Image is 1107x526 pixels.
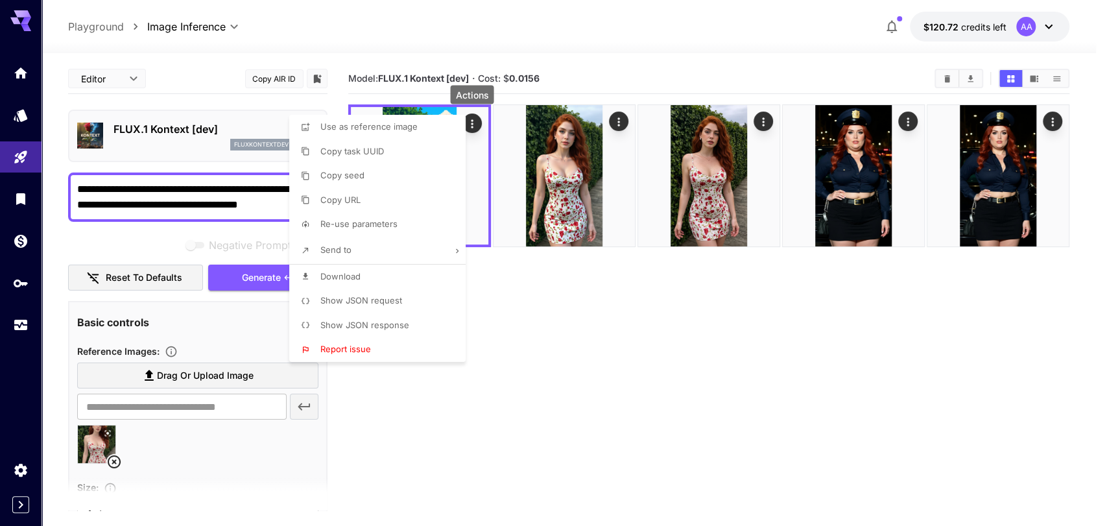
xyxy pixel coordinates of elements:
span: Show JSON response [320,320,409,330]
span: Use as reference image [320,121,418,132]
span: Report issue [320,344,371,354]
span: Download [320,271,361,281]
div: Actions [450,86,494,104]
span: Send to [320,245,351,255]
span: Copy seed [320,170,364,180]
span: Copy task UUID [320,146,384,156]
span: Show JSON request [320,295,402,305]
span: Re-use parameters [320,219,398,229]
span: Copy URL [320,195,361,205]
